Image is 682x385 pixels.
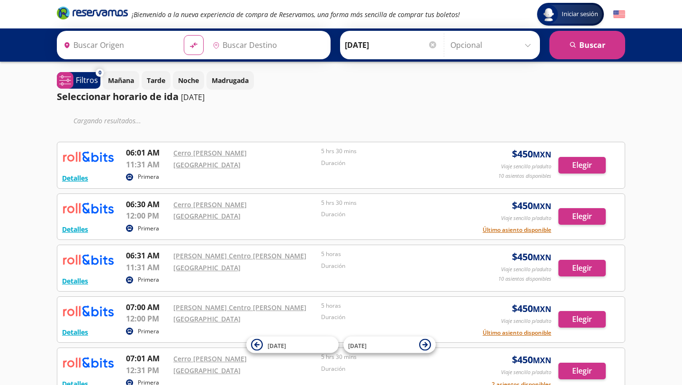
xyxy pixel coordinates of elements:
[62,173,88,183] button: Detalles
[533,149,551,160] small: MXN
[126,210,169,221] p: 12:00 PM
[321,250,464,258] p: 5 horas
[501,368,551,376] p: Viaje sencillo p/adulto
[181,92,205,103] p: [DATE]
[57,90,179,104] p: Seleccionar horario de ida
[450,33,535,57] input: Opcional
[501,317,551,325] p: Viaje sencillo p/adulto
[483,226,551,234] button: Último asiento disponible
[321,210,464,219] p: Duración
[321,199,464,207] p: 5 hrs 30 mins
[173,148,247,157] a: Cerro [PERSON_NAME]
[321,313,464,321] p: Duración
[498,172,551,180] p: 10 asientos disponibles
[173,251,306,260] a: [PERSON_NAME] Centro [PERSON_NAME]
[103,71,139,90] button: Mañana
[126,147,169,158] p: 06:01 AM
[558,9,602,19] span: Iniciar sesión
[321,147,464,156] p: 5 hrs 30 mins
[173,71,204,90] button: Noche
[126,302,169,313] p: 07:00 AM
[558,311,606,328] button: Elegir
[126,313,169,324] p: 12:00 PM
[62,276,88,286] button: Detalles
[62,353,114,372] img: RESERVAMOS
[62,224,88,234] button: Detalles
[558,363,606,379] button: Elegir
[138,275,159,284] p: Primera
[173,303,306,312] a: [PERSON_NAME] Centro [PERSON_NAME]
[57,6,128,20] i: Brand Logo
[132,10,460,19] em: ¡Bienvenido a la nueva experiencia de compra de Reservamos, una forma más sencilla de comprar tus...
[321,353,464,361] p: 5 hrs 30 mins
[76,74,98,86] p: Filtros
[62,302,114,321] img: RESERVAMOS
[173,160,241,169] a: [GEOGRAPHIC_DATA]
[348,341,367,349] span: [DATE]
[558,157,606,174] button: Elegir
[126,365,169,376] p: 12:31 PM
[57,6,128,23] a: Brand Logo
[533,304,551,314] small: MXN
[512,302,551,316] span: $ 450
[142,71,170,90] button: Tarde
[108,75,134,85] p: Mañana
[73,116,141,125] em: Cargando resultados ...
[268,341,286,349] span: [DATE]
[501,266,551,274] p: Viaje sencillo p/adulto
[99,69,101,77] span: 0
[173,211,241,220] a: [GEOGRAPHIC_DATA]
[173,263,241,272] a: [GEOGRAPHIC_DATA]
[62,147,114,166] img: RESERVAMOS
[613,9,625,20] button: English
[343,337,436,353] button: [DATE]
[173,354,247,363] a: Cerro [PERSON_NAME]
[178,75,199,85] p: Noche
[60,33,176,57] input: Buscar Origen
[321,365,464,373] p: Duración
[512,147,551,161] span: $ 450
[126,262,169,273] p: 11:31 AM
[126,199,169,210] p: 06:30 AM
[209,33,325,57] input: Buscar Destino
[57,72,100,89] button: 0Filtros
[173,314,241,323] a: [GEOGRAPHIC_DATA]
[558,208,606,225] button: Elegir
[62,327,88,337] button: Detalles
[533,201,551,211] small: MXN
[246,337,339,353] button: [DATE]
[62,250,114,269] img: RESERVAMOS
[173,366,241,375] a: [GEOGRAPHIC_DATA]
[345,33,438,57] input: Elegir Fecha
[321,159,464,167] p: Duración
[512,353,551,367] span: $ 450
[501,214,551,222] p: Viaje sencillo p/adulto
[138,327,159,336] p: Primera
[62,199,114,218] img: RESERVAMOS
[321,262,464,270] p: Duración
[533,355,551,366] small: MXN
[173,200,247,209] a: Cerro [PERSON_NAME]
[138,224,159,233] p: Primera
[126,250,169,261] p: 06:31 AM
[126,159,169,170] p: 11:31 AM
[138,173,159,181] p: Primera
[321,302,464,310] p: 5 horas
[558,260,606,276] button: Elegir
[206,71,254,90] button: Madrugada
[512,250,551,264] span: $ 450
[483,329,551,337] button: Último asiento disponible
[147,75,165,85] p: Tarde
[533,252,551,263] small: MXN
[126,353,169,364] p: 07:01 AM
[501,163,551,171] p: Viaje sencillo p/adulto
[498,275,551,283] p: 10 asientos disponibles
[512,199,551,213] span: $ 450
[212,75,249,85] p: Madrugada
[549,31,625,59] button: Buscar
